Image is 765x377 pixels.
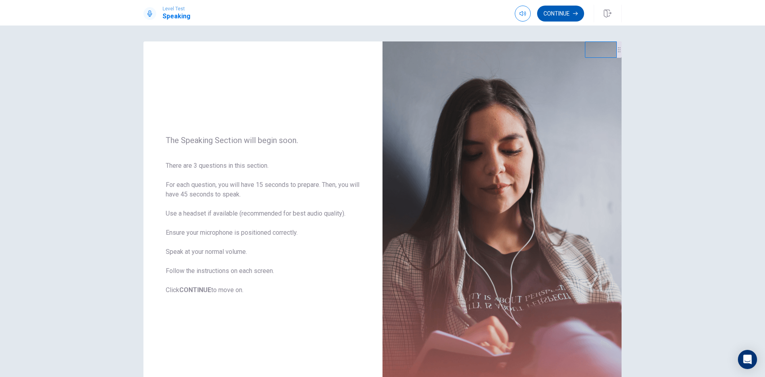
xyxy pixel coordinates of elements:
span: The Speaking Section will begin soon. [166,135,360,145]
span: There are 3 questions in this section. For each question, you will have 15 seconds to prepare. Th... [166,161,360,295]
b: CONTINUE [179,286,211,294]
div: Open Intercom Messenger [738,350,757,369]
h1: Speaking [163,12,190,21]
button: Continue [537,6,584,22]
span: Level Test [163,6,190,12]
